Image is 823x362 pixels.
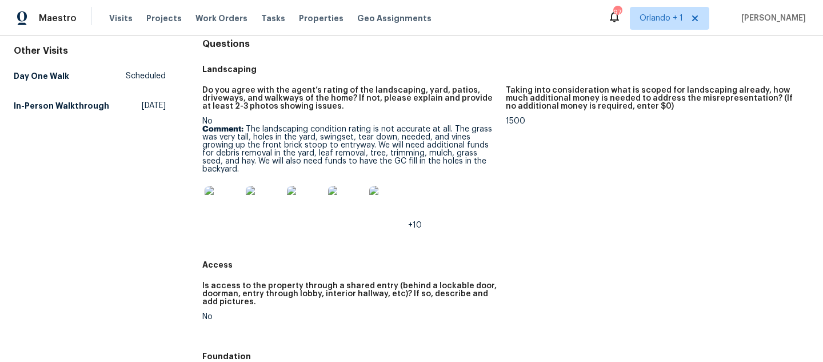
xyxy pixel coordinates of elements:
[202,313,497,321] div: No
[202,63,809,75] h5: Landscaping
[14,100,109,112] h5: In-Person Walkthrough
[640,13,683,24] span: Orlando + 1
[506,86,800,110] h5: Taking into consideration what is scoped for landscaping already, how much additional money is ne...
[126,70,166,82] span: Scheduled
[202,351,809,362] h5: Foundation
[408,221,422,229] span: +10
[261,14,285,22] span: Tasks
[202,259,809,270] h5: Access
[202,125,243,133] b: Comment:
[613,7,621,18] div: 97
[202,38,809,50] h4: Questions
[202,282,497,306] h5: Is access to the property through a shared entry (behind a lockable door, doorman, entry through ...
[14,70,69,82] h5: Day One Walk
[14,66,166,86] a: Day One WalkScheduled
[142,100,166,112] span: [DATE]
[14,45,166,57] div: Other Visits
[202,117,497,229] div: No
[357,13,432,24] span: Geo Assignments
[202,86,497,110] h5: Do you agree with the agent’s rating of the landscaping, yard, patios, driveways, and walkways of...
[737,13,806,24] span: [PERSON_NAME]
[202,125,497,173] p: The landscaping condition rating is not accurate at all. The grass was very tall, holes in the ya...
[506,117,800,125] div: 1500
[299,13,343,24] span: Properties
[39,13,77,24] span: Maestro
[14,96,166,116] a: In-Person Walkthrough[DATE]
[195,13,247,24] span: Work Orders
[146,13,182,24] span: Projects
[109,13,133,24] span: Visits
